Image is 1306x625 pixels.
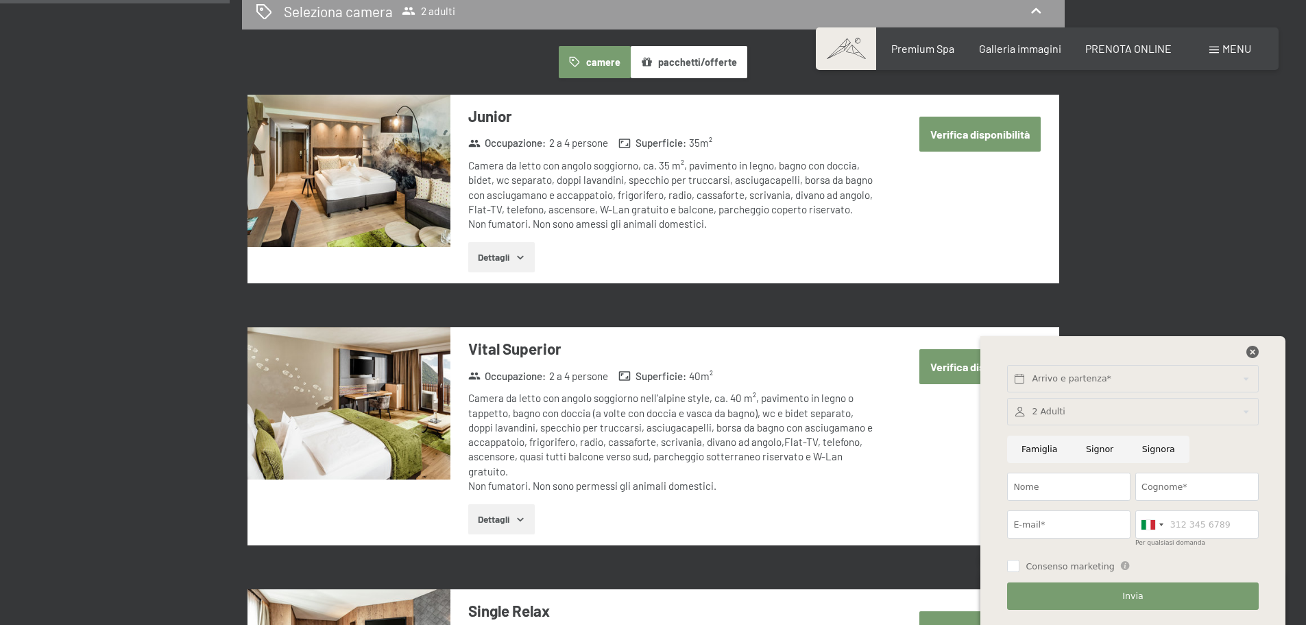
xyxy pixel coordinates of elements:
[618,136,686,150] strong: Superficie :
[1026,561,1114,573] span: Consenso marketing
[468,106,876,127] h3: Junior
[247,95,450,247] img: mss_renderimg.php
[468,338,876,359] h3: Vital Superior
[1085,42,1172,55] a: PRENOTA ONLINE
[1007,582,1258,611] button: Invia
[468,600,876,622] h3: Single Relax
[468,136,546,150] strong: Occupazione :
[919,117,1041,152] button: Verifica disponibilità
[1122,590,1143,602] span: Invia
[891,42,954,55] a: Premium Spa
[631,46,747,78] button: pacchetti/offerte
[618,369,686,384] strong: Superficie :
[549,136,608,150] span: 2 a 4 persone
[689,136,712,150] span: 35 m²
[284,1,393,21] h2: Seleziona camera
[1222,42,1251,55] span: Menu
[919,349,1041,384] button: Verifica disponibilità
[1136,511,1168,538] div: Italy (Italia): +39
[549,369,608,384] span: 2 a 4 persone
[402,4,455,18] span: 2 adulti
[468,504,535,534] button: Dettagli
[247,327,450,480] img: mss_renderimg.php
[979,42,1061,55] a: Galleria immagini
[468,369,546,384] strong: Occupazione :
[468,391,876,493] div: Camera da letto con angolo soggiorno nell’alpine style, ca. 40 m², pavimento in legno o tappetto,...
[1135,539,1205,546] label: Per qualsiasi domanda
[559,46,630,78] button: camere
[689,369,713,384] span: 40 m²
[468,242,535,272] button: Dettagli
[1135,510,1259,539] input: 312 345 6789
[468,158,876,231] div: Camera da letto con angolo soggiorno, ca. 35 m², pavimento in legno, bagno con doccia, bidet, wc ...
